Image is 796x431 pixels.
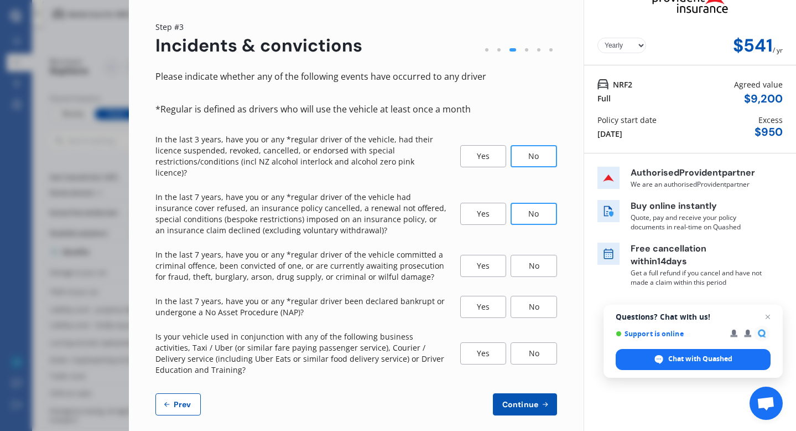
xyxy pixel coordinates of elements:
[155,249,447,283] p: In the last 7 years, have you or any *regular driver of the vehicle committed a criminal offence,...
[511,342,557,365] div: No
[460,145,506,167] div: Yes
[597,114,657,126] div: Policy start date
[755,126,783,138] div: $ 950
[155,296,447,318] p: In the last 7 years, have you or any *regular driver been declared bankrupt or undergone a No Ass...
[750,387,783,420] div: Open chat
[744,93,783,105] div: $ 9,200
[668,354,732,364] span: Chat with Quashed
[460,296,507,318] div: Yes
[597,167,620,189] img: insurer icon
[493,393,557,415] button: Continue
[597,243,620,265] img: free cancel icon
[597,93,611,104] div: Full
[773,35,783,56] div: / yr
[511,296,557,318] div: No
[460,342,507,365] div: Yes
[733,35,773,56] div: $541
[155,21,362,33] div: Step # 3
[597,200,620,222] img: buy online icon
[460,203,506,225] div: Yes
[734,79,783,90] div: Agreed value
[616,312,771,321] span: Questions? Chat with us!
[613,79,632,90] span: NRF2
[155,134,447,178] p: In the last 3 years, have you or any *regular driver of the vehicle, had their licence suspended,...
[616,330,722,338] span: Support is online
[155,393,201,415] button: Prev
[500,400,540,409] span: Continue
[616,349,771,370] div: Chat with Quashed
[171,400,194,409] span: Prev
[631,179,763,189] p: We are an authorised Provident partner
[511,203,557,225] div: No
[631,167,763,179] p: Authorised Provident partner
[511,255,557,277] div: No
[155,331,447,376] p: Is your vehicle used in conjunction with any of the following business activities, Taxi / Uber (o...
[631,213,763,232] p: Quote, pay and receive your policy documents in real-time on Quashed
[155,69,557,84] div: Please indicate whether any of the following events have occurred to any driver
[155,35,362,56] div: Incidents & convictions
[155,192,447,236] p: In the last 7 years, have you or any *regular driver of the vehicle had insurance cover refused, ...
[631,200,763,213] p: Buy online instantly
[597,128,622,140] div: [DATE]
[758,114,783,126] div: Excess
[631,268,763,287] p: Get a full refund if you cancel and have not made a claim within this period
[460,255,507,277] div: Yes
[631,243,763,268] p: Free cancellation within 14 days
[761,310,774,324] span: Close chat
[511,145,557,167] div: No
[155,102,557,117] div: *Regular is defined as drivers who will use the vehicle at least once a month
